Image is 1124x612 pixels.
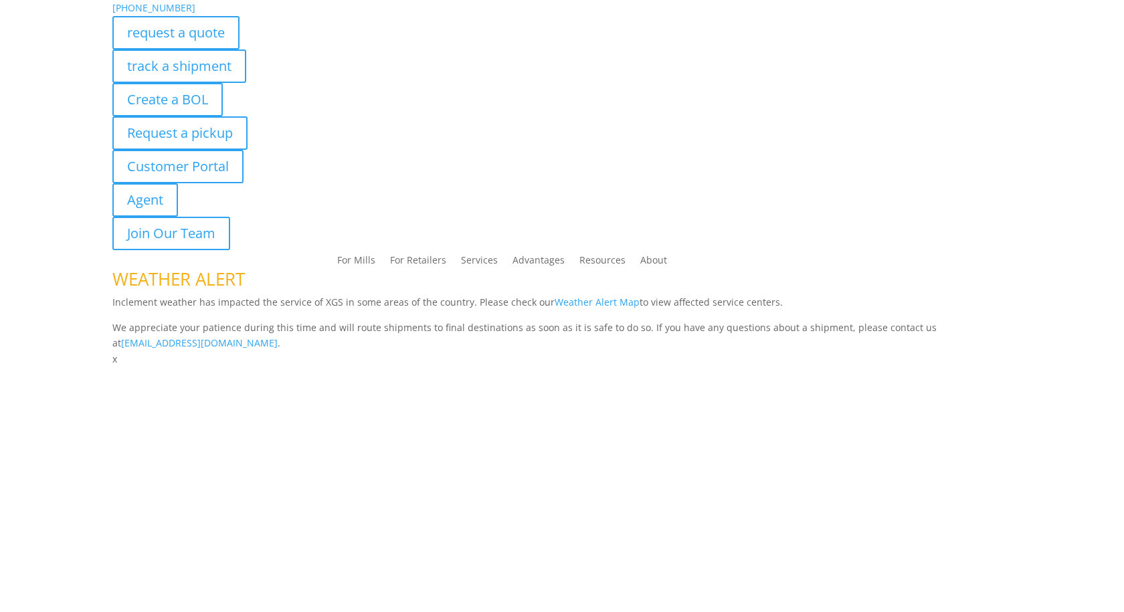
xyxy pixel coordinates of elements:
a: About [640,256,667,270]
a: Agent [112,183,178,217]
a: Weather Alert Map [555,296,640,308]
a: request a quote [112,16,240,49]
h1: Contact Us [112,367,1012,394]
a: Customer Portal [112,150,244,183]
p: x [112,351,1012,367]
a: Create a BOL [112,83,223,116]
span: WEATHER ALERT [112,267,245,291]
a: [EMAIL_ADDRESS][DOMAIN_NAME] [121,336,278,349]
a: Advantages [512,256,565,270]
a: track a shipment [112,49,246,83]
a: Request a pickup [112,116,248,150]
p: Complete the form below and a member of our team will be in touch within 24 hours. [112,394,1012,410]
a: Services [461,256,498,270]
a: Join Our Team [112,217,230,250]
a: Resources [579,256,626,270]
p: Inclement weather has impacted the service of XGS in some areas of the country. Please check our ... [112,294,1012,320]
a: For Mills [337,256,375,270]
a: For Retailers [390,256,446,270]
p: We appreciate your patience during this time and will route shipments to final destinations as so... [112,320,1012,352]
a: [PHONE_NUMBER] [112,1,195,14]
